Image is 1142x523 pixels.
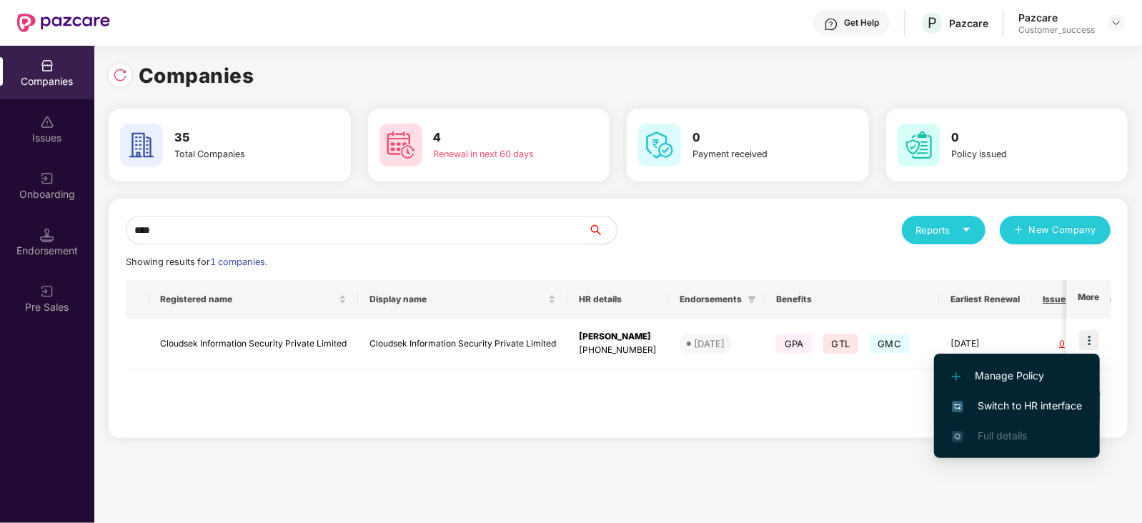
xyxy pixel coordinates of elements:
span: filter [745,291,759,308]
div: Total Companies [174,147,297,161]
div: 0 [1043,337,1081,351]
img: svg+xml;base64,PHN2ZyB3aWR0aD0iMTQuNSIgaGVpZ2h0PSIxNC41IiB2aWV3Qm94PSIwIDAgMTYgMTYiIGZpbGw9Im5vbm... [40,228,54,242]
span: Full details [978,429,1027,442]
button: plusNew Company [1000,216,1111,244]
h3: 0 [952,129,1075,147]
h1: Companies [139,60,254,91]
th: Issues [1031,280,1093,319]
span: caret-down [962,225,971,234]
div: Renewal in next 60 days [434,147,557,161]
div: [PERSON_NAME] [579,330,657,344]
th: Earliest Renewal [939,280,1031,319]
span: search [587,224,617,236]
span: filter [748,295,756,304]
td: Cloudsek Information Security Private Limited [149,319,358,369]
span: P [928,14,937,31]
img: svg+xml;base64,PHN2ZyB4bWxucz0iaHR0cDovL3d3dy53My5vcmcvMjAwMC9zdmciIHdpZHRoPSI2MCIgaGVpZ2h0PSI2MC... [898,124,940,166]
span: Endorsements [680,294,742,305]
img: svg+xml;base64,PHN2ZyBpZD0iQ29tcGFuaWVzIiB4bWxucz0iaHR0cDovL3d3dy53My5vcmcvMjAwMC9zdmciIHdpZHRoPS... [40,59,54,73]
span: Display name [369,294,545,305]
img: svg+xml;base64,PHN2ZyB3aWR0aD0iMjAiIGhlaWdodD0iMjAiIHZpZXdCb3g9IjAgMCAyMCAyMCIgZmlsbD0ibm9uZSIgeG... [40,171,54,186]
th: Benefits [765,280,939,319]
button: search [587,216,617,244]
td: [DATE] [939,319,1031,369]
img: svg+xml;base64,PHN2ZyB4bWxucz0iaHR0cDovL3d3dy53My5vcmcvMjAwMC9zdmciIHdpZHRoPSIxNiIgaGVpZ2h0PSIxNi... [952,401,963,412]
div: Get Help [844,17,879,29]
span: GPA [776,334,813,354]
img: svg+xml;base64,PHN2ZyBpZD0iRHJvcGRvd24tMzJ4MzIiIHhtbG5zPSJodHRwOi8vd3d3LnczLm9yZy8yMDAwL3N2ZyIgd2... [1111,17,1122,29]
span: Issues [1043,294,1071,305]
img: svg+xml;base64,PHN2ZyB4bWxucz0iaHR0cDovL3d3dy53My5vcmcvMjAwMC9zdmciIHdpZHRoPSI2MCIgaGVpZ2h0PSI2MC... [379,124,422,166]
img: svg+xml;base64,PHN2ZyB4bWxucz0iaHR0cDovL3d3dy53My5vcmcvMjAwMC9zdmciIHdpZHRoPSIxMi4yMDEiIGhlaWdodD... [952,372,960,381]
img: svg+xml;base64,PHN2ZyB4bWxucz0iaHR0cDovL3d3dy53My5vcmcvMjAwMC9zdmciIHdpZHRoPSI2MCIgaGVpZ2h0PSI2MC... [120,124,163,166]
img: svg+xml;base64,PHN2ZyBpZD0iSGVscC0zMngzMiIgeG1sbnM9Imh0dHA6Ly93d3cudzMub3JnLzIwMDAvc3ZnIiB3aWR0aD... [824,17,838,31]
div: Pazcare [949,16,988,30]
img: svg+xml;base64,PHN2ZyBpZD0iUmVsb2FkLTMyeDMyIiB4bWxucz0iaHR0cDovL3d3dy53My5vcmcvMjAwMC9zdmciIHdpZH... [113,68,127,82]
h3: 35 [174,129,297,147]
span: New Company [1029,223,1097,237]
th: Display name [358,280,567,319]
span: 1 companies. [210,256,267,267]
span: Manage Policy [952,368,1082,384]
img: svg+xml;base64,PHN2ZyB4bWxucz0iaHR0cDovL3d3dy53My5vcmcvMjAwMC9zdmciIHdpZHRoPSI2MCIgaGVpZ2h0PSI2MC... [638,124,681,166]
div: [PHONE_NUMBER] [579,344,657,357]
img: New Pazcare Logo [17,14,110,32]
div: Payment received [692,147,815,161]
h3: 0 [692,129,815,147]
span: GTL [823,334,859,354]
img: icon [1079,330,1099,350]
span: Registered name [160,294,336,305]
td: Cloudsek Information Security Private Limited [358,319,567,369]
th: Registered name [149,280,358,319]
img: svg+xml;base64,PHN2ZyB3aWR0aD0iMjAiIGhlaWdodD0iMjAiIHZpZXdCb3g9IjAgMCAyMCAyMCIgZmlsbD0ibm9uZSIgeG... [40,284,54,299]
span: Showing results for [126,256,267,267]
th: More [1066,280,1111,319]
img: svg+xml;base64,PHN2ZyB4bWxucz0iaHR0cDovL3d3dy53My5vcmcvMjAwMC9zdmciIHdpZHRoPSIxNi4zNjMiIGhlaWdodD... [952,431,963,442]
span: plus [1014,225,1023,236]
div: Customer_success [1018,24,1095,36]
div: Pazcare [1018,11,1095,24]
div: [DATE] [694,337,725,351]
h3: 4 [434,129,557,147]
span: GMC [869,334,910,354]
img: svg+xml;base64,PHN2ZyBpZD0iSXNzdWVzX2Rpc2FibGVkIiB4bWxucz0iaHR0cDovL3d3dy53My5vcmcvMjAwMC9zdmciIH... [40,115,54,129]
span: Switch to HR interface [952,398,1082,414]
div: Reports [916,223,971,237]
th: HR details [567,280,668,319]
div: Policy issued [952,147,1075,161]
